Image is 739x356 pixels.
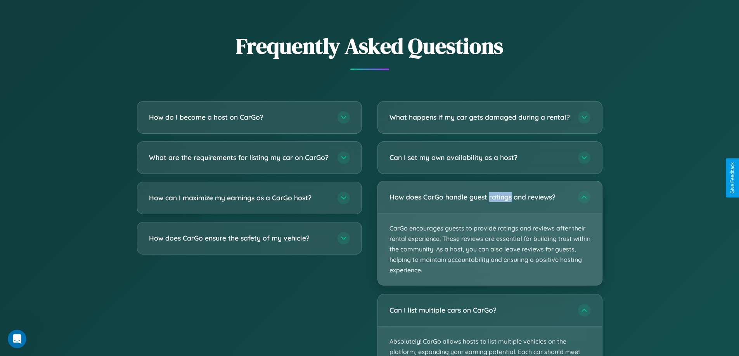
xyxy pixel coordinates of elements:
[389,112,570,122] h3: What happens if my car gets damaged during a rental?
[389,153,570,162] h3: Can I set my own availability as a host?
[730,162,735,194] div: Give Feedback
[149,112,330,122] h3: How do I become a host on CarGo?
[389,306,570,315] h3: Can I list multiple cars on CarGo?
[378,213,602,285] p: CarGo encourages guests to provide ratings and reviews after their rental experience. These revie...
[149,193,330,203] h3: How can I maximize my earnings as a CarGo host?
[149,233,330,243] h3: How does CarGo ensure the safety of my vehicle?
[389,192,570,202] h3: How does CarGo handle guest ratings and reviews?
[149,153,330,162] h3: What are the requirements for listing my car on CarGo?
[8,330,26,348] iframe: Intercom live chat
[137,31,602,61] h2: Frequently Asked Questions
